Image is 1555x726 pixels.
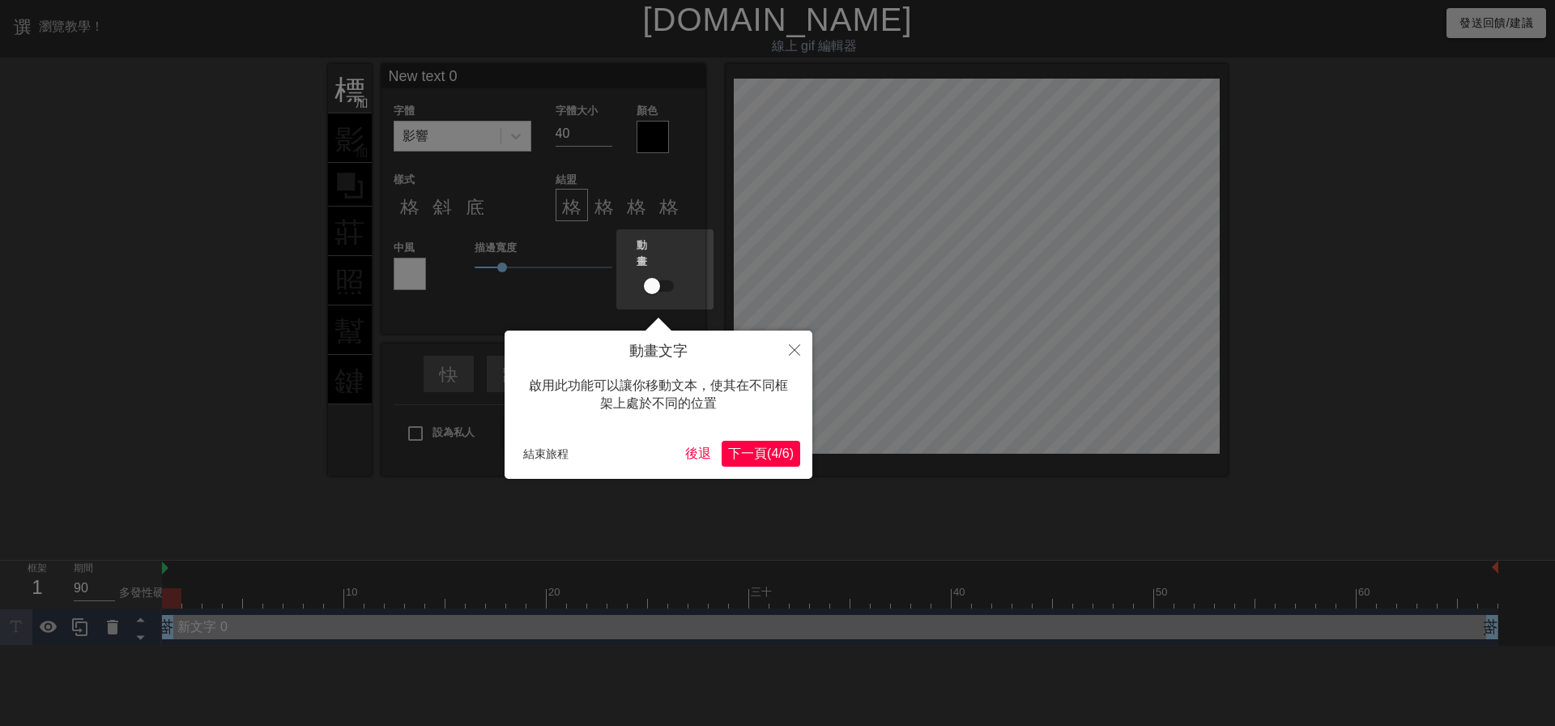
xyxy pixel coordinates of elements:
font: ) [790,446,794,460]
button: 後退 [679,441,718,467]
button: 下一個 [722,441,800,467]
font: 下一頁 [728,446,767,460]
font: 結束旅程 [523,447,569,460]
button: 關閉 [777,331,812,368]
font: 啟用此功能可以讓你移動文本，使其在不同框架上處於不同的位置 [529,378,788,410]
button: 結束旅程 [517,442,575,466]
h4: 動畫文字 [517,343,800,361]
font: / [778,446,782,460]
font: 動畫文字 [629,343,688,359]
font: 4 [771,446,778,460]
font: 6 [782,446,790,460]
font: 後退 [685,446,711,460]
font: ( [767,446,771,460]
